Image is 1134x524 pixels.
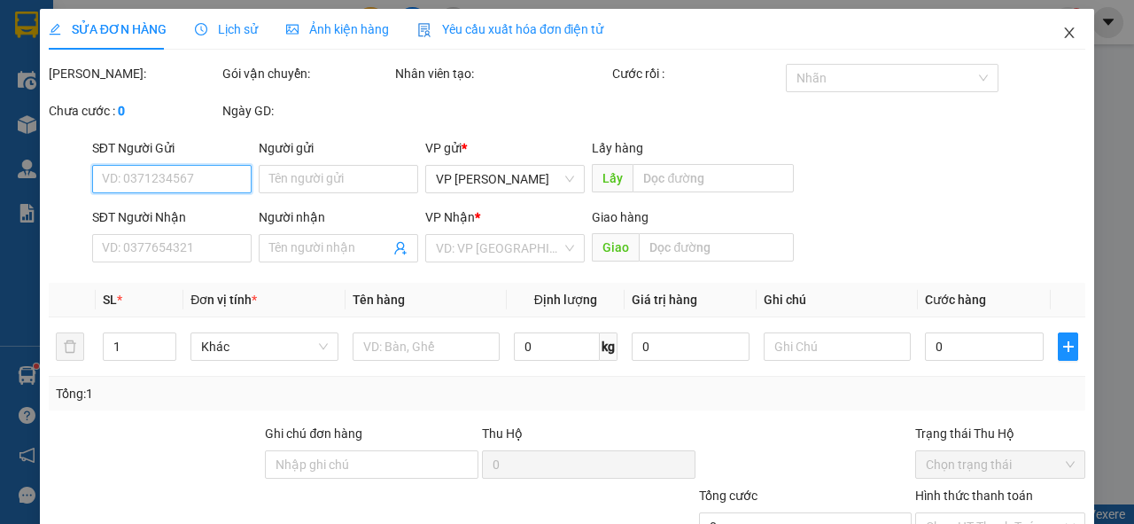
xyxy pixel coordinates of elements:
[633,164,793,192] input: Dọc đường
[92,138,252,158] div: SĐT Người Gửi
[1045,9,1094,59] button: Close
[103,293,117,307] span: SL
[592,210,649,224] span: Giao hàng
[353,293,405,307] span: Tên hàng
[482,426,523,441] span: Thu Hộ
[195,22,258,36] span: Lịch sử
[259,138,418,158] div: Người gửi
[436,166,574,192] span: VP Phan Rang
[265,426,362,441] label: Ghi chú đơn hàng
[639,233,793,262] input: Dọc đường
[1058,332,1078,361] button: plus
[195,23,207,35] span: clock-circle
[395,64,609,83] div: Nhân viên tạo:
[265,450,478,479] input: Ghi chú đơn hàng
[190,293,257,307] span: Đơn vị tính
[56,332,84,361] button: delete
[353,332,500,361] input: VD: Bàn, Ghế
[417,22,604,36] span: Yêu cầu xuất hóa đơn điện tử
[286,23,299,35] span: picture
[592,164,633,192] span: Lấy
[393,241,408,255] span: user-add
[764,332,911,361] input: Ghi Chú
[49,23,61,35] span: edit
[425,138,585,158] div: VP gửi
[1059,340,1077,354] span: plus
[925,293,986,307] span: Cước hàng
[56,384,439,403] div: Tổng: 1
[600,332,617,361] span: kg
[118,104,125,118] b: 0
[259,207,418,227] div: Người nhận
[49,64,219,83] div: [PERSON_NAME]:
[201,333,327,360] span: Khác
[425,210,475,224] span: VP Nhận
[699,489,757,503] span: Tổng cước
[1062,26,1076,40] span: close
[286,22,389,36] span: Ảnh kiện hàng
[632,293,697,307] span: Giá trị hàng
[222,101,392,121] div: Ngày GD:
[417,23,431,37] img: icon
[534,293,597,307] span: Định lượng
[915,489,1033,503] label: Hình thức thanh toán
[592,233,639,262] span: Giao
[915,424,1085,443] div: Trạng thái Thu Hộ
[592,141,643,155] span: Lấy hàng
[49,22,167,36] span: SỬA ĐƠN HÀNG
[222,64,392,83] div: Gói vận chuyển:
[926,451,1075,478] span: Chọn trạng thái
[92,207,252,227] div: SĐT Người Nhận
[49,101,219,121] div: Chưa cước :
[757,283,918,317] th: Ghi chú
[612,64,782,83] div: Cước rồi :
